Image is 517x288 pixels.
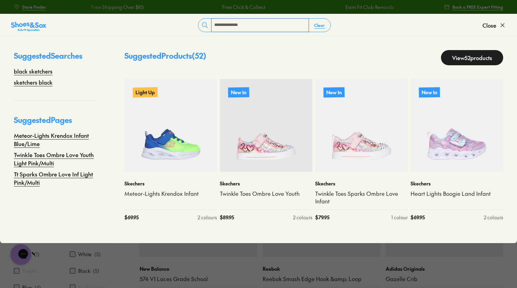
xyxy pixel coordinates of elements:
span: Store Finder [22,4,46,10]
p: Adidas Originals [386,265,503,272]
p: ( 5 ) [94,251,101,258]
div: 2 colours [293,214,312,221]
div: 2 colours [198,214,217,221]
p: ( 1 ) [34,251,39,258]
span: $ 69.95 [124,214,139,221]
a: sketchers black [14,78,53,86]
a: Twinkle Toes Ombre Love Youth Light Pink/Multi [14,151,97,167]
a: New In [411,79,503,172]
span: ( 52 ) [192,50,206,61]
a: Meteor-Lights Krendox Infant [124,190,217,198]
p: Light Up [133,87,158,97]
a: View52products [441,50,503,65]
p: ( 5 ) [93,267,99,275]
a: 574 V1 Laces Grade School [140,275,257,283]
a: Earn Fit Club Rewards [344,3,393,11]
a: New In [220,79,312,172]
a: Twinkle Toes Sparks Ombre Love Infant [315,190,408,205]
p: Suggested Pages [14,114,97,131]
p: Reebok [263,265,380,272]
div: 1 colour [391,214,408,221]
p: New In [323,87,345,97]
p: New In [419,87,440,97]
a: Free Shipping Over $85 [90,3,142,11]
a: Meteor-Lights Krendox Infant Blue/Lime [14,131,97,148]
a: Light Up [124,79,217,172]
span: $ 89.95 [220,214,234,221]
p: Suggested Products [124,50,206,65]
a: Twinkle Toes Ombre Love Youth [220,190,312,198]
a: Shoes &amp; Sox [11,20,46,31]
p: Skechers [315,180,408,187]
p: Skechers [411,180,503,187]
a: Book a FREE Expert Fitting [444,1,503,13]
span: $ 79.95 [315,214,329,221]
button: Clear [309,19,330,31]
p: New In [228,87,249,97]
a: New In [315,79,408,172]
label: Black [78,267,90,275]
span: $ 69.95 [411,214,425,221]
p: Skechers [124,180,217,187]
a: Heart Lights Boogie Land Infant [411,190,503,198]
iframe: Gorgias live chat messenger [7,242,35,267]
a: Free Click & Collect [220,3,263,11]
p: Suggested Searches [14,50,97,67]
label: Purple [22,267,37,275]
a: black sketchers [14,67,53,75]
a: Store Finder [14,1,46,13]
a: Reebok Smash Edge Hook &amp; Loop [263,275,380,283]
div: 2 colours [484,214,503,221]
a: Gazelle Crib [386,275,503,283]
p: New Balance [140,265,257,272]
button: Close [482,18,506,33]
img: SNS_Logo_Responsive.svg [11,21,46,32]
span: Book a FREE Expert Fitting [452,4,503,10]
p: Skechers [220,180,312,187]
label: White [78,251,92,258]
span: Close [482,21,496,29]
a: Tt Sparks Ombre Love Inf Light Pink/Multi [14,170,97,186]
